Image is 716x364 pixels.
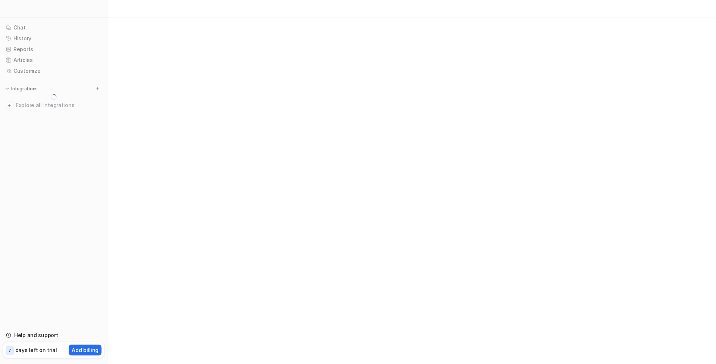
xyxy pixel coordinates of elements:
[72,346,99,354] p: Add billing
[69,345,101,355] button: Add billing
[3,66,104,76] a: Customize
[3,330,104,340] a: Help and support
[16,99,101,111] span: Explore all integrations
[3,100,104,111] a: Explore all integrations
[8,347,11,354] p: 7
[15,346,57,354] p: days left on trial
[11,86,38,92] p: Integrations
[3,55,104,65] a: Articles
[95,86,100,91] img: menu_add.svg
[3,85,40,93] button: Integrations
[3,33,104,44] a: History
[4,86,10,91] img: expand menu
[6,102,13,109] img: explore all integrations
[3,22,104,33] a: Chat
[3,44,104,55] a: Reports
